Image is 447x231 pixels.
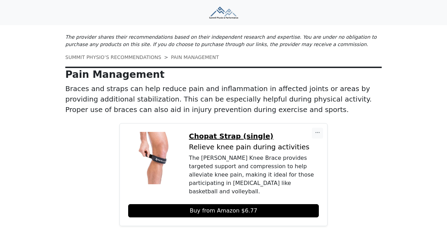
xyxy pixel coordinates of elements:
[209,7,238,19] img: Summit Physio & Performance
[161,54,219,61] li: PAIN MANAGEMENT
[65,33,382,48] p: The provider shares their recommendations based on their independent research and expertise. You ...
[128,132,181,184] img: Chopat Strap (single)
[189,132,319,140] a: Chopat Strap (single)
[65,83,382,115] p: Braces and straps can help reduce pain and inflammation in affected joints or areas by providing ...
[189,154,319,196] div: The [PERSON_NAME] Knee Brace provides targeted support and compression to help alleviate knee pai...
[128,204,319,217] a: Buy from Amazon $6.77
[189,143,319,151] p: Relieve knee pain during activities
[65,69,382,81] p: Pain Management
[65,54,161,60] a: SUMMIT PHYSIO’S RECOMMENDATIONS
